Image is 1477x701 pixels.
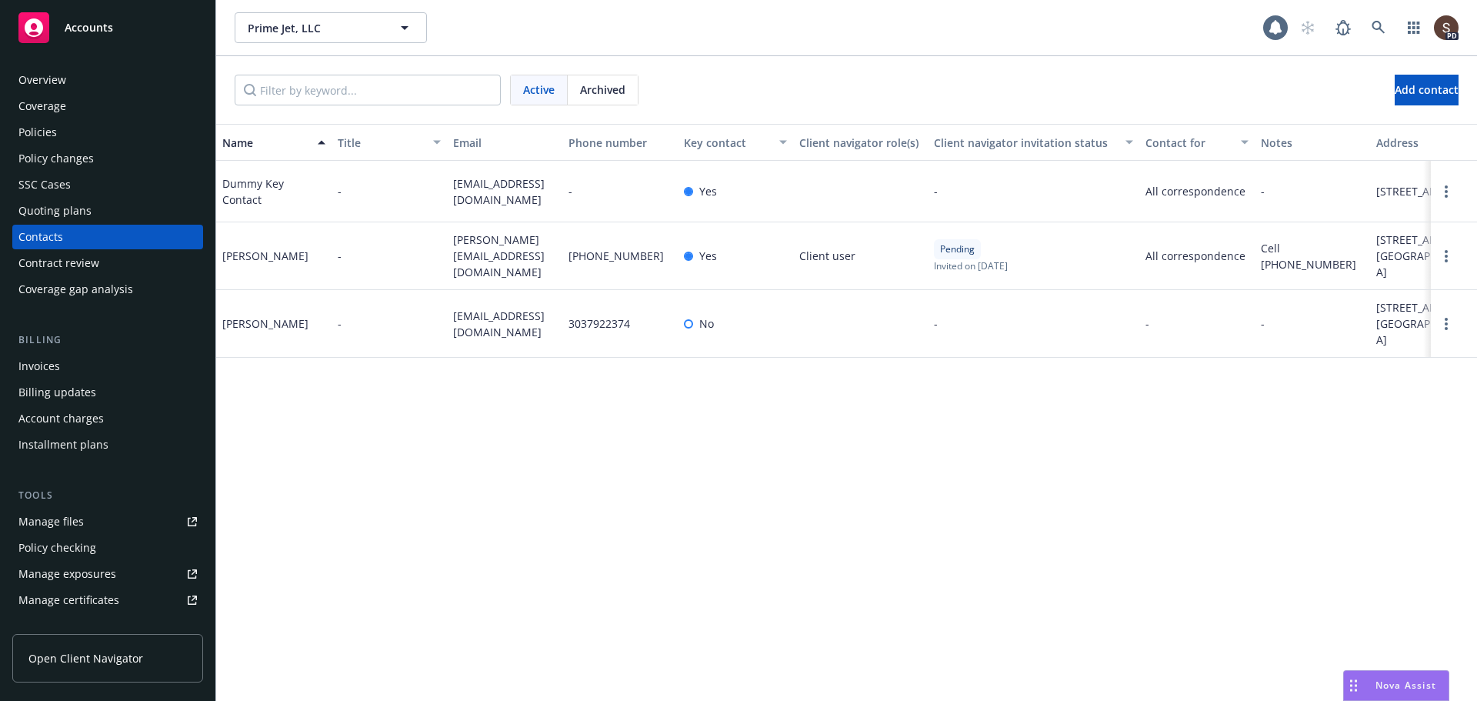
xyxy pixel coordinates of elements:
[1434,15,1459,40] img: photo
[222,248,308,264] div: [PERSON_NAME]
[1395,75,1459,105] button: Add contact
[1145,135,1232,151] div: Contact for
[453,232,556,280] span: [PERSON_NAME][EMAIL_ADDRESS][DOMAIN_NAME]
[12,406,203,431] a: Account charges
[12,68,203,92] a: Overview
[222,175,325,208] div: Dummy Key Contact
[18,225,63,249] div: Contacts
[568,315,630,332] span: 3037922374
[453,135,556,151] div: Email
[18,588,119,613] div: Manage certificates
[1145,248,1249,264] span: All correspondence
[12,225,203,249] a: Contacts
[12,588,203,613] a: Manage certificates
[1261,183,1265,199] span: -
[18,94,66,119] div: Coverage
[1395,82,1459,97] span: Add contact
[699,315,714,332] span: No
[18,562,116,586] div: Manage exposures
[12,120,203,145] a: Policies
[18,251,99,275] div: Contract review
[18,146,94,171] div: Policy changes
[12,332,203,348] div: Billing
[1343,670,1449,701] button: Nova Assist
[12,172,203,197] a: SSC Cases
[928,124,1139,161] button: Client navigator invitation status
[934,135,1116,151] div: Client navigator invitation status
[248,20,381,36] span: Prime Jet, LLC
[453,308,556,340] span: [EMAIL_ADDRESS][DOMAIN_NAME]
[338,183,342,199] span: -
[1363,12,1394,43] a: Search
[28,650,143,666] span: Open Client Navigator
[332,124,447,161] button: Title
[338,315,342,332] span: -
[940,242,975,256] span: Pending
[1139,124,1255,161] button: Contact for
[18,406,104,431] div: Account charges
[1437,315,1455,333] a: Open options
[678,124,793,161] button: Key contact
[12,562,203,586] a: Manage exposures
[1376,183,1474,199] span: [STREET_ADDRESS]
[65,22,113,34] span: Accounts
[12,146,203,171] a: Policy changes
[18,120,57,145] div: Policies
[799,248,855,264] span: Client user
[1261,135,1364,151] div: Notes
[222,315,308,332] div: [PERSON_NAME]
[338,135,424,151] div: Title
[1145,183,1249,199] span: All correspondence
[568,248,664,264] span: [PHONE_NUMBER]
[235,75,501,105] input: Filter by keyword...
[18,277,133,302] div: Coverage gap analysis
[235,12,427,43] button: Prime Jet, LLC
[12,251,203,275] a: Contract review
[18,199,92,223] div: Quoting plans
[568,183,572,199] span: -
[1344,671,1363,700] div: Drag to move
[12,94,203,119] a: Coverage
[1328,12,1359,43] a: Report a Bug
[338,248,342,264] span: -
[562,124,678,161] button: Phone number
[216,124,332,161] button: Name
[568,135,672,151] div: Phone number
[699,248,717,264] span: Yes
[934,183,938,199] span: -
[12,432,203,457] a: Installment plans
[934,259,1008,272] span: Invited on [DATE]
[18,68,66,92] div: Overview
[12,614,203,639] a: Manage claims
[1255,124,1370,161] button: Notes
[12,536,203,560] a: Policy checking
[12,6,203,49] a: Accounts
[793,124,928,161] button: Client navigator role(s)
[1145,315,1149,332] span: -
[18,432,108,457] div: Installment plans
[934,315,938,332] span: -
[12,509,203,534] a: Manage files
[1261,240,1364,272] span: Cell [PHONE_NUMBER]
[12,354,203,379] a: Invoices
[699,183,717,199] span: Yes
[580,82,625,98] span: Archived
[222,135,308,151] div: Name
[1261,315,1265,332] span: -
[447,124,562,161] button: Email
[684,135,770,151] div: Key contact
[1437,247,1455,265] a: Open options
[18,172,71,197] div: SSC Cases
[12,488,203,503] div: Tools
[1292,12,1323,43] a: Start snowing
[523,82,555,98] span: Active
[18,354,60,379] div: Invoices
[12,199,203,223] a: Quoting plans
[18,509,84,534] div: Manage files
[1399,12,1429,43] a: Switch app
[1375,679,1436,692] span: Nova Assist
[453,175,556,208] span: [EMAIL_ADDRESS][DOMAIN_NAME]
[1437,182,1455,201] a: Open options
[12,380,203,405] a: Billing updates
